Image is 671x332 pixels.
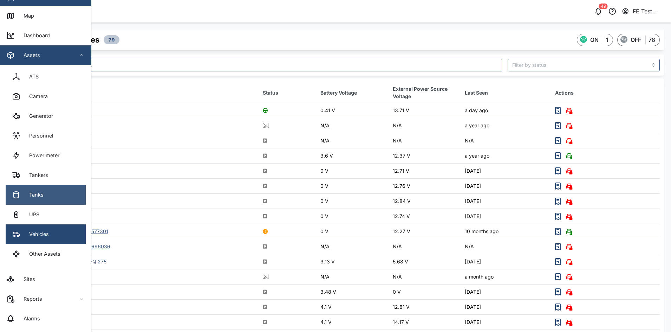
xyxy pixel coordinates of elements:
th: Asset Name [34,83,259,103]
div: Personnel [24,132,53,140]
td: [DATE] [461,285,552,300]
td: [DATE] [461,179,552,194]
input: Filter by status [508,59,660,71]
a: Other Assets [6,244,86,264]
div: Camera [24,92,48,100]
div: Dashboard [18,32,50,39]
div: 78 [649,36,656,44]
input: Search asset here... [34,59,502,71]
div: N/A [320,137,385,145]
div: N/A [393,243,458,250]
div: FE Test Admin [633,7,665,16]
td: a year ago [461,148,552,164]
div: Other Assets [24,250,60,258]
div: Tanks [24,191,44,199]
td: 10 months ago [461,224,552,239]
div: UPS [24,211,39,218]
div: 0 V [320,167,385,175]
div: 0 V [320,197,385,205]
div: 49 [599,4,608,9]
div: N/A [393,273,458,281]
td: a day ago [461,103,552,118]
td: [DATE] [461,209,552,224]
div: Tankers [24,171,48,179]
div: 12.81 V [393,303,458,311]
a: ATS [6,67,86,87]
a: Vehicles [6,224,86,244]
th: Last Seen [461,83,552,103]
div: 4.1 V [320,318,385,326]
div: 1 [606,36,608,44]
div: Sites [18,275,35,283]
div: 5.68 V [393,258,458,266]
div: 3.48 V [320,288,385,296]
a: Personnel [6,126,86,146]
div: 0 V [320,228,385,235]
div: Power meter [24,152,59,159]
div: N/A [393,122,458,129]
div: 13.71 V [393,107,458,114]
div: Vehicles [24,230,49,238]
a: Generator [6,106,86,126]
div: OFF [631,36,641,44]
span: 79 [109,36,115,44]
div: 3.6 V [320,152,385,160]
div: 3.13 V [320,258,385,266]
div: 12.84 V [393,197,458,205]
div: Generator [24,112,53,120]
td: [DATE] [461,194,552,209]
a: UPS [6,205,86,224]
td: [DATE] [461,164,552,179]
div: 0 V [320,182,385,190]
div: 12.27 V [393,228,458,235]
a: Tanks [6,185,86,205]
a: Camera [6,87,86,106]
td: [DATE] [461,300,552,315]
th: Actions [552,83,660,103]
div: 0 V [393,288,458,296]
th: External Power Source Voltage [389,83,461,103]
div: 12.76 V [393,182,458,190]
div: 0.41 V [320,107,385,114]
div: 4.1 V [320,303,385,311]
th: Battery Voltage [317,83,389,103]
div: Reports [18,295,42,303]
a: Power meter [6,146,86,165]
button: FE Test Admin [621,6,665,16]
div: Map [18,12,34,20]
div: N/A [320,243,385,250]
td: N/A [461,133,552,148]
div: N/A [320,122,385,129]
td: [DATE] [461,254,552,269]
th: Status [259,83,317,103]
div: 12.37 V [393,152,458,160]
td: a year ago [461,118,552,133]
div: 0 V [320,212,385,220]
td: [DATE] [461,315,552,330]
div: 12.71 V [393,167,458,175]
td: N/A [461,239,552,254]
a: Tankers [6,165,86,185]
div: Assets [18,51,40,59]
div: 14.17 V [393,318,458,326]
td: a month ago [461,269,552,285]
div: 12.74 V [393,212,458,220]
div: Alarms [18,315,40,323]
div: ATS [24,73,39,81]
div: N/A [320,273,385,281]
div: N/A [393,137,458,145]
div: ON [590,36,599,44]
